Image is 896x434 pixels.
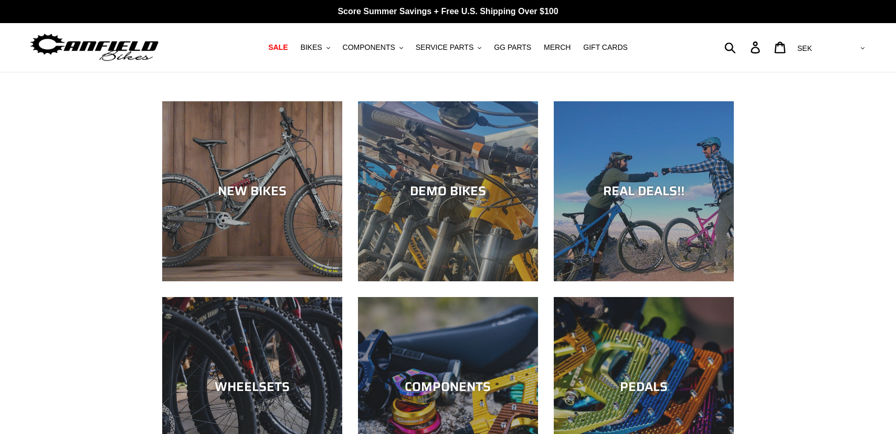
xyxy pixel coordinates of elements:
[583,43,628,52] span: GIFT CARDS
[162,379,342,395] div: WHEELSETS
[494,43,531,52] span: GG PARTS
[489,40,536,55] a: GG PARTS
[416,43,473,52] span: SERVICE PARTS
[162,101,342,281] a: NEW BIKES
[300,43,322,52] span: BIKES
[554,379,734,395] div: PEDALS
[338,40,408,55] button: COMPONENTS
[268,43,288,52] span: SALE
[544,43,571,52] span: MERCH
[539,40,576,55] a: MERCH
[295,40,335,55] button: BIKES
[358,184,538,199] div: DEMO BIKES
[410,40,487,55] button: SERVICE PARTS
[162,184,342,199] div: NEW BIKES
[554,184,734,199] div: REAL DEALS!!
[343,43,395,52] span: COMPONENTS
[29,31,160,64] img: Canfield Bikes
[554,101,734,281] a: REAL DEALS!!
[358,101,538,281] a: DEMO BIKES
[263,40,293,55] a: SALE
[358,379,538,395] div: COMPONENTS
[578,40,633,55] a: GIFT CARDS
[730,36,757,59] input: Search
